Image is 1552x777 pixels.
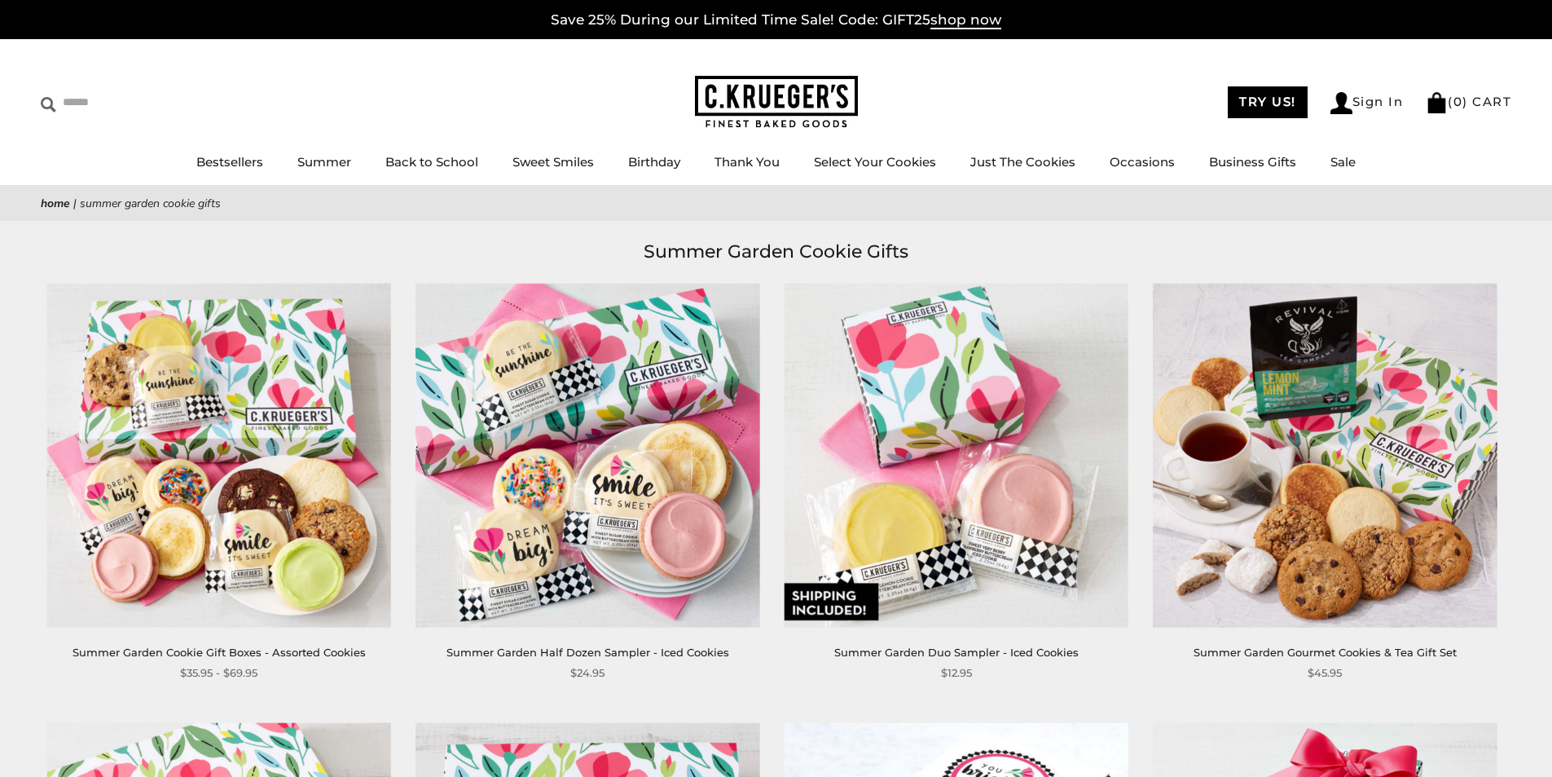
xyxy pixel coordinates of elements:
[1153,283,1497,627] img: Summer Garden Gourmet Cookies & Tea Gift Set
[970,154,1075,170] a: Just The Cookies
[1228,86,1308,118] a: TRY US!
[1308,664,1342,682] span: $45.95
[551,11,1001,29] a: Save 25% During our Limited Time Sale! Code: GIFT25shop now
[941,664,972,682] span: $12.95
[385,154,478,170] a: Back to School
[1330,92,1352,114] img: Account
[1194,646,1457,659] a: Summer Garden Gourmet Cookies & Tea Gift Set
[73,646,366,659] a: Summer Garden Cookie Gift Boxes - Assorted Cookies
[80,196,221,211] span: Summer Garden Cookie Gifts
[1426,94,1511,109] a: (0) CART
[512,154,594,170] a: Sweet Smiles
[695,76,858,129] img: C.KRUEGER'S
[446,646,729,659] a: Summer Garden Half Dozen Sampler - Iced Cookies
[73,196,77,211] span: |
[628,154,680,170] a: Birthday
[41,90,235,115] input: Search
[1453,94,1463,109] span: 0
[41,194,1511,213] nav: breadcrumbs
[1330,92,1404,114] a: Sign In
[570,664,605,682] span: $24.95
[180,664,257,682] span: $35.95 - $69.95
[41,97,56,113] img: Search
[814,154,936,170] a: Select Your Cookies
[1426,92,1448,113] img: Bag
[65,237,1487,267] h1: Summer Garden Cookie Gifts
[1209,154,1296,170] a: Business Gifts
[415,283,759,627] img: Summer Garden Half Dozen Sampler - Iced Cookies
[196,154,263,170] a: Bestsellers
[1330,154,1356,170] a: Sale
[834,646,1079,659] a: Summer Garden Duo Sampler - Iced Cookies
[13,715,169,764] iframe: Sign Up via Text for Offers
[47,283,391,627] img: Summer Garden Cookie Gift Boxes - Assorted Cookies
[1110,154,1175,170] a: Occasions
[41,196,70,211] a: Home
[785,283,1128,627] img: Summer Garden Duo Sampler - Iced Cookies
[714,154,780,170] a: Thank You
[297,154,351,170] a: Summer
[930,11,1001,29] span: shop now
